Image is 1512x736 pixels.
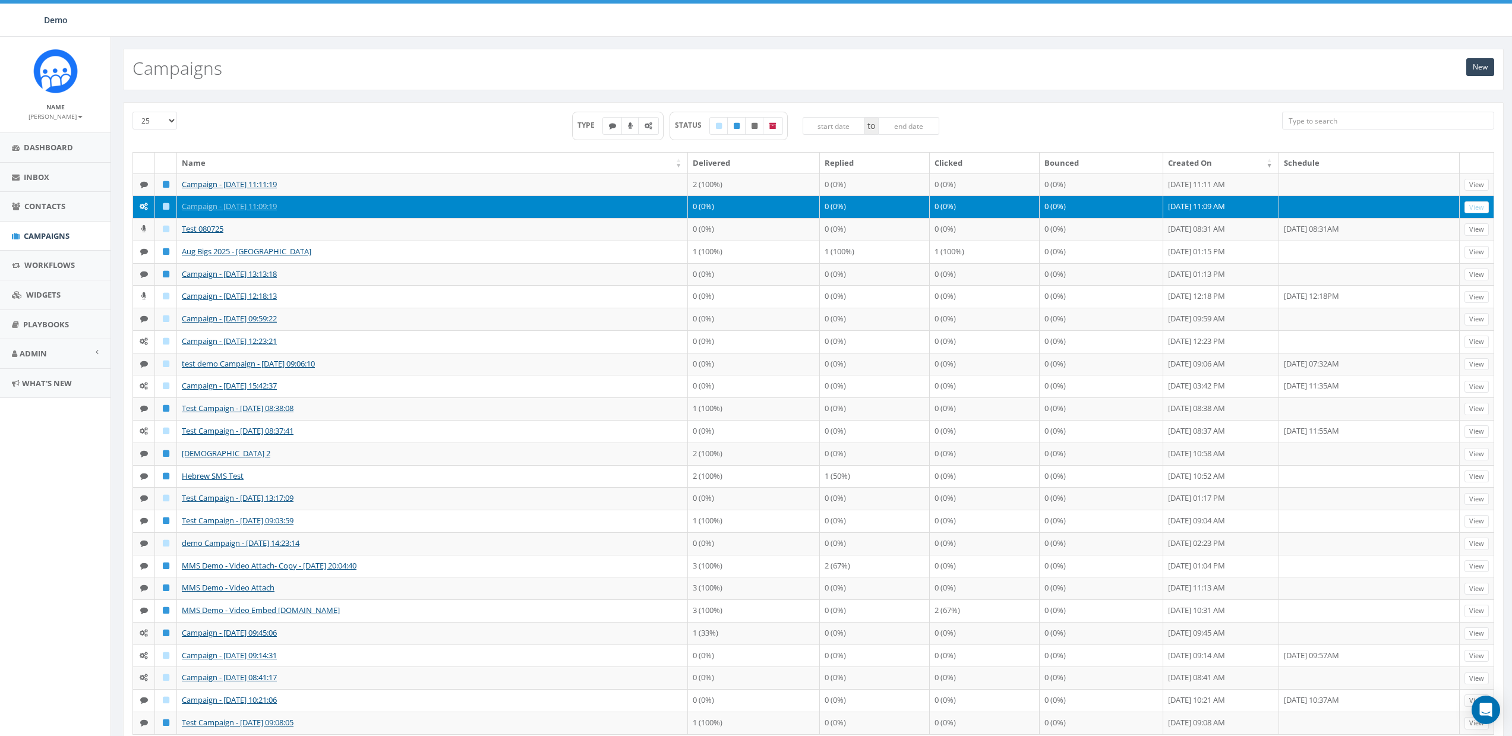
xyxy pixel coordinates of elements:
[930,330,1040,353] td: 0 (0%)
[820,285,930,308] td: 0 (0%)
[645,122,652,129] i: Automated Message
[132,58,222,78] h2: Campaigns
[930,353,1040,375] td: 0 (0%)
[24,142,73,153] span: Dashboard
[688,577,819,599] td: 3 (100%)
[1163,375,1279,397] td: [DATE] 03:42 PM
[688,263,819,286] td: 0 (0%)
[1464,201,1489,214] a: View
[163,494,169,502] i: Draft
[182,627,277,638] a: Campaign - [DATE] 09:45:06
[163,360,169,368] i: Draft
[182,269,277,279] a: Campaign - [DATE] 13:13:18
[140,181,148,188] i: Text SMS
[930,308,1040,330] td: 0 (0%)
[140,427,148,435] i: Automated Message
[163,292,169,300] i: Draft
[140,629,148,637] i: Automated Message
[1163,666,1279,689] td: [DATE] 08:41 AM
[182,717,293,728] a: Test Campaign - [DATE] 09:08:05
[182,201,277,211] a: Campaign - [DATE] 11:09:19
[182,448,270,459] a: [DEMOGRAPHIC_DATA] 2
[140,539,148,547] i: Text SMS
[878,117,940,135] input: end date
[820,173,930,196] td: 0 (0%)
[930,487,1040,510] td: 0 (0%)
[1464,538,1489,550] a: View
[688,443,819,465] td: 2 (100%)
[163,450,169,457] i: Published
[46,103,65,111] small: Name
[182,336,277,346] a: Campaign - [DATE] 12:23:21
[820,397,930,420] td: 0 (0%)
[1163,308,1279,330] td: [DATE] 09:59 AM
[1163,195,1279,218] td: [DATE] 11:09 AM
[602,117,623,135] label: Text SMS
[24,172,49,182] span: Inbox
[930,375,1040,397] td: 0 (0%)
[1163,510,1279,532] td: [DATE] 09:04 AM
[1464,560,1489,573] a: View
[182,605,340,615] a: MMS Demo - Video Embed [DOMAIN_NAME]
[688,532,819,555] td: 0 (0%)
[1163,330,1279,353] td: [DATE] 12:23 PM
[820,622,930,645] td: 0 (0%)
[1464,717,1489,729] a: View
[628,122,633,129] i: Ringless Voice Mail
[820,330,930,353] td: 0 (0%)
[1040,555,1163,577] td: 0 (0%)
[1279,420,1460,443] td: [DATE] 11:55AM
[1040,420,1163,443] td: 0 (0%)
[1040,577,1163,599] td: 0 (0%)
[1040,510,1163,532] td: 0 (0%)
[182,492,293,503] a: Test Campaign - [DATE] 13:17:09
[1464,470,1489,483] a: View
[182,582,274,593] a: MMS Demo - Video Attach
[820,308,930,330] td: 0 (0%)
[688,487,819,510] td: 0 (0%)
[140,248,148,255] i: Text SMS
[140,382,148,390] i: Automated Message
[820,487,930,510] td: 0 (0%)
[140,674,148,681] i: Automated Message
[930,263,1040,286] td: 0 (0%)
[688,599,819,622] td: 3 (100%)
[182,380,277,391] a: Campaign - [DATE] 15:42:37
[1466,58,1494,76] a: New
[163,629,169,637] i: Published
[1279,353,1460,375] td: [DATE] 07:32AM
[688,241,819,263] td: 1 (100%)
[1464,223,1489,236] a: View
[163,248,169,255] i: Published
[140,562,148,570] i: Text SMS
[1040,532,1163,555] td: 0 (0%)
[33,49,78,93] img: Icon_1.png
[163,427,169,435] i: Draft
[163,652,169,659] i: Draft
[1464,448,1489,460] a: View
[820,666,930,689] td: 0 (0%)
[182,179,277,189] a: Campaign - [DATE] 11:11:19
[1464,336,1489,348] a: View
[820,645,930,667] td: 0 (0%)
[820,712,930,734] td: 0 (0%)
[930,153,1040,173] th: Clicked
[140,472,148,480] i: Text SMS
[1040,353,1163,375] td: 0 (0%)
[688,153,819,173] th: Delivered
[688,195,819,218] td: 0 (0%)
[1464,605,1489,617] a: View
[577,120,603,130] span: TYPE
[163,584,169,592] i: Published
[763,117,783,135] label: Archived
[930,689,1040,712] td: 0 (0%)
[24,201,65,211] span: Contacts
[930,599,1040,622] td: 2 (67%)
[1163,599,1279,622] td: [DATE] 10:31 AM
[1040,218,1163,241] td: 0 (0%)
[1163,218,1279,241] td: [DATE] 08:31 AM
[1040,443,1163,465] td: 0 (0%)
[930,577,1040,599] td: 0 (0%)
[820,218,930,241] td: 0 (0%)
[182,223,223,234] a: Test 080725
